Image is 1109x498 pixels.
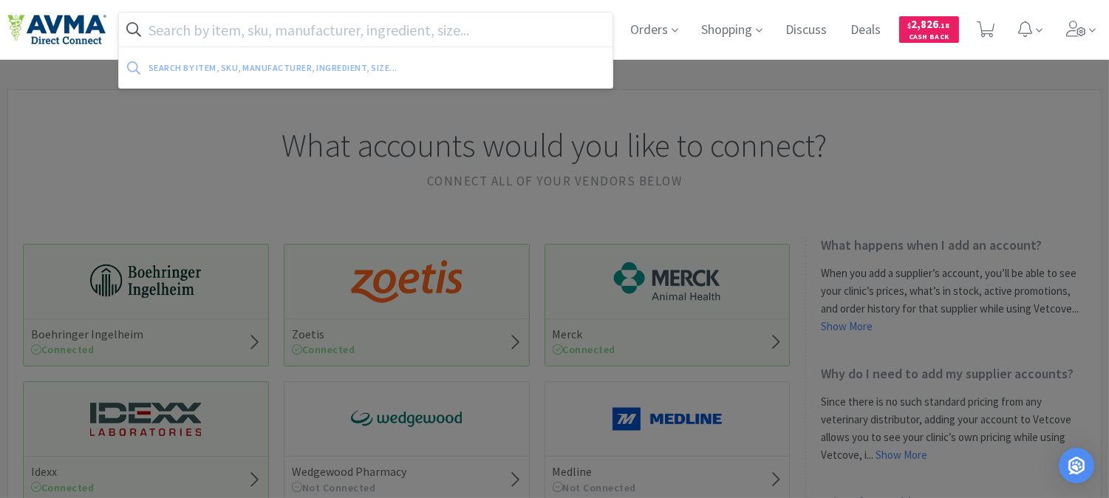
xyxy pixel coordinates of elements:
[7,14,106,45] img: e4e33dab9f054f5782a47901c742baa9_102.png
[1059,448,1094,483] div: Open Intercom Messenger
[149,56,500,79] div: Search by item, sku, manufacturer, ingredient, size...
[939,21,950,30] span: . 18
[780,24,833,37] a: Discuss
[845,24,887,37] a: Deals
[119,13,612,47] input: Search by item, sku, manufacturer, ingredient, size...
[899,10,959,50] a: $2,826.18Cash Back
[908,21,912,30] span: $
[908,33,950,43] span: Cash Back
[908,17,950,31] span: 2,826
